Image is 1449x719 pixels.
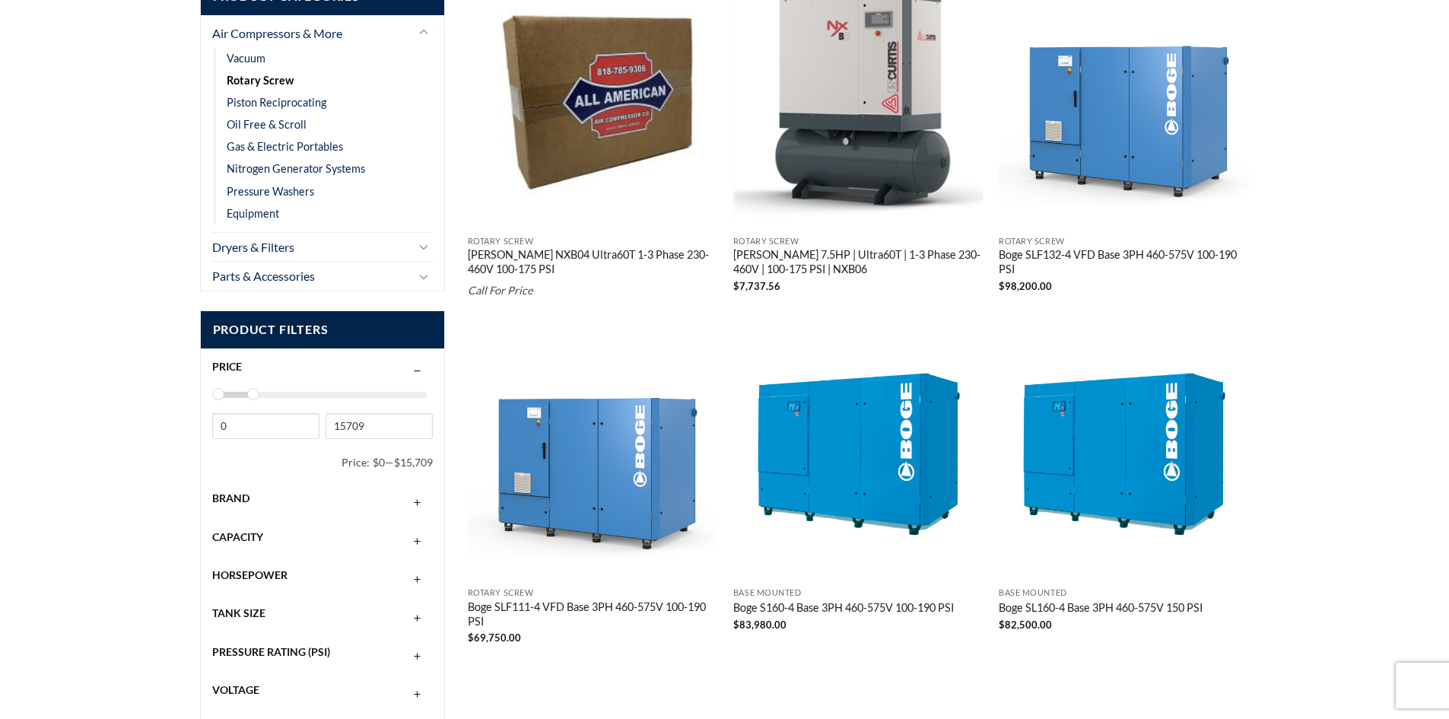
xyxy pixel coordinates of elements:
p: Rotary Screw [999,237,1250,247]
span: $ [999,619,1005,631]
p: Rotary Screw [733,237,984,247]
a: Boge S160-4 Base 3PH 460-575V 100-190 PSI [733,601,954,618]
a: Gas & Electric Portables [227,135,343,157]
span: — [385,456,394,469]
img: Boge S160-4 Base 3PH 460-575V 100-190 PSI [733,329,984,580]
span: $ [468,632,474,644]
a: Vacuum [227,47,265,69]
span: $ [999,280,1005,292]
em: Call For Price [468,284,533,297]
span: Brand [212,492,249,504]
span: Price: [342,450,373,476]
span: $ [733,619,739,631]
p: Base Mounted [733,588,984,598]
span: $ [733,280,739,292]
a: Rotary Screw [227,69,294,91]
input: Max price [326,413,433,439]
a: Nitrogen Generator Systems [227,157,365,180]
bdi: 98,200.00 [999,280,1052,292]
bdi: 82,500.00 [999,619,1052,631]
p: Base Mounted [999,588,1250,598]
img: Boge SLF111-4 VFD Base 3PH 460-575V 100-190 PSI [468,329,719,580]
a: Equipment [227,202,279,224]
a: Air Compressors & More [212,19,412,48]
a: Oil Free & Scroll [227,113,307,135]
a: Piston Reciprocating [227,91,326,113]
p: Rotary Screw [468,237,719,247]
button: Toggle [415,267,433,285]
a: Parts & Accessories [212,262,412,291]
span: Pressure Rating (PSI) [212,645,330,658]
p: Rotary Screw [468,588,719,598]
button: Toggle [415,24,433,42]
span: Horsepower [212,568,288,581]
bdi: 83,980.00 [733,619,786,631]
span: $0 [373,456,385,469]
bdi: 69,750.00 [468,632,521,644]
span: Tank Size [212,606,265,619]
a: Boge SLF111-4 VFD Base 3PH 460-575V 100-190 PSI [468,600,719,631]
a: Pressure Washers [227,180,314,202]
span: Product Filters [201,311,445,348]
input: Min price [212,413,319,439]
span: $15,709 [394,456,433,469]
a: Boge SL160-4 Base 3PH 460-575V 150 PSI [999,601,1203,618]
a: Dryers & Filters [212,233,412,262]
a: Boge SLF132-4 VFD Base 3PH 460-575V 100-190 PSI [999,248,1250,278]
a: [PERSON_NAME] NXB04 Ultra60T 1-3 Phase 230-460V 100-175 PSI [468,248,719,278]
img: Boge SL160-4 Base 3PH 460-575V 150 PSI [999,329,1250,580]
bdi: 7,737.56 [733,280,780,292]
span: Price [212,360,242,373]
span: Voltage [212,683,259,696]
a: [PERSON_NAME] 7.5HP | Ultra60T | 1-3 Phase 230-460V | 100-175 PSI | NXB06 [733,248,984,278]
span: Capacity [212,530,263,543]
button: Toggle [415,237,433,256]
